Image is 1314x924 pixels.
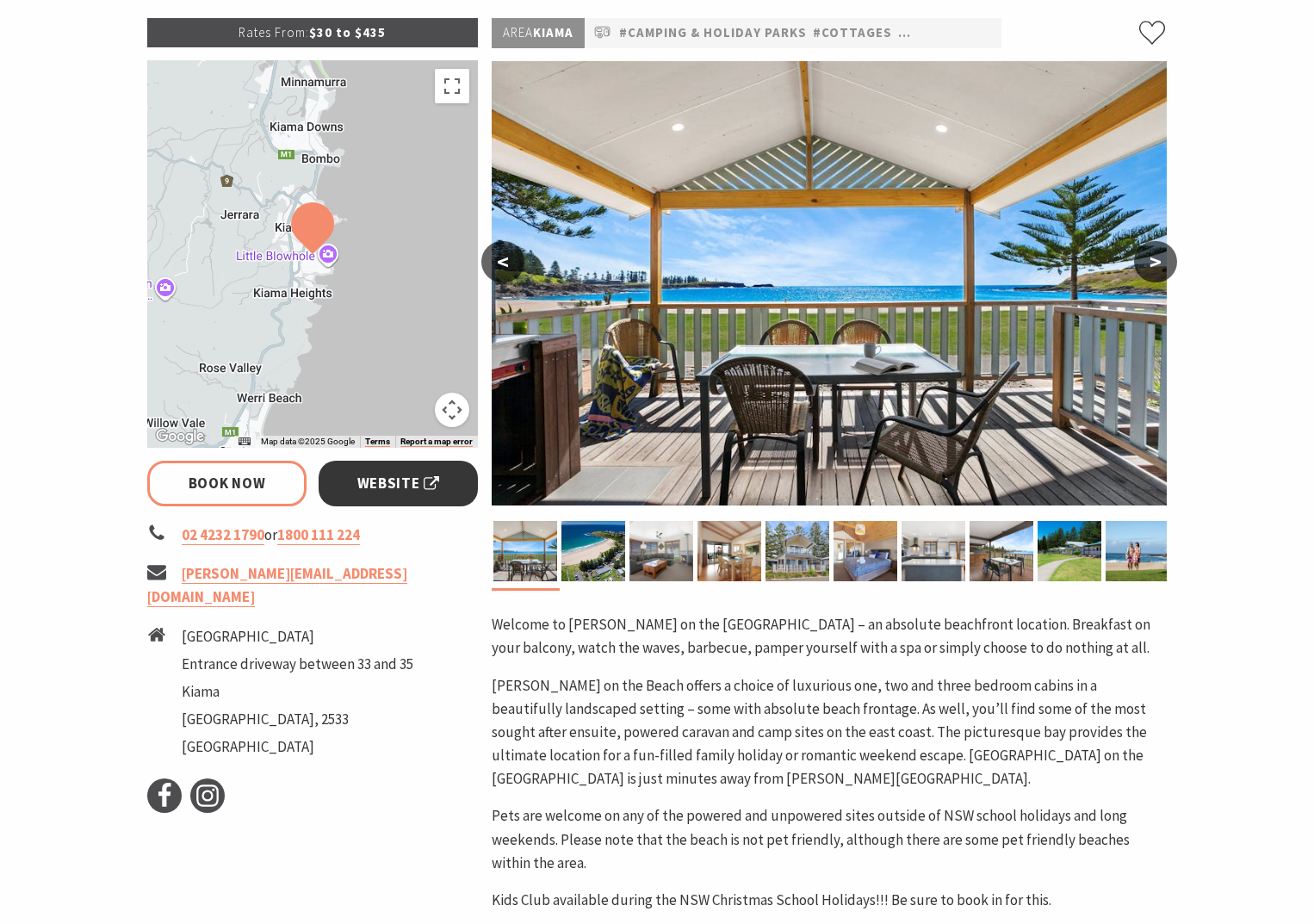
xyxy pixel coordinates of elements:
span: Map data ©2025 Google [261,437,355,446]
p: Welcome to [PERSON_NAME] on the [GEOGRAPHIC_DATA] – an absolute beachfront location. Breakfast on... [492,613,1167,660]
button: > [1134,241,1177,282]
a: #Pet Friendly [898,22,998,44]
p: Kids Club available during the NSW Christmas School Holidays!!! Be sure to book in for this. [492,889,1167,912]
img: Aerial view of Kendalls on the Beach Holiday Park [561,521,625,581]
a: #Cottages [813,22,892,44]
li: [GEOGRAPHIC_DATA], 2533 [182,708,413,731]
img: Kendalls on the Beach Holiday Park [765,521,829,581]
li: [GEOGRAPHIC_DATA] [182,735,413,759]
button: Keyboard shortcuts [239,436,251,448]
img: Lounge room in Cabin 12 [629,521,693,581]
a: Book Now [147,461,307,506]
span: Website [357,472,440,495]
a: 02 4232 1790 [182,525,264,545]
img: Google [152,425,208,448]
a: Report a map error [400,437,473,447]
button: Map camera controls [435,393,469,427]
img: Full size kitchen in Cabin 12 [902,521,965,581]
a: [PERSON_NAME][EMAIL_ADDRESS][DOMAIN_NAME] [147,564,407,607]
p: [PERSON_NAME] on the Beach offers a choice of luxurious one, two and three bedroom cabins in a be... [492,674,1167,791]
a: Open this area in Google Maps (opens a new window) [152,425,208,448]
span: Rates From: [239,24,309,40]
li: or [147,524,478,547]
img: Beachfront cabins at Kendalls on the Beach Holiday Park [1038,521,1101,581]
a: Terms (opens in new tab) [365,437,390,447]
p: Pets are welcome on any of the powered and unpowered sites outside of NSW school holidays and lon... [492,804,1167,875]
p: Kiama [492,18,585,48]
span: Area [503,24,533,40]
p: $30 to $435 [147,18,478,47]
a: #Camping & Holiday Parks [619,22,807,44]
img: Kendalls on the Beach Holiday Park [697,521,761,581]
img: Kendalls on the Beach Holiday Park [493,521,557,581]
a: Website [319,461,478,506]
li: [GEOGRAPHIC_DATA] [182,625,413,648]
a: 1800 111 224 [277,525,360,545]
img: Kendalls Beach [1106,521,1169,581]
li: Kiama [182,680,413,704]
button: < [481,241,524,282]
img: Kendalls on the Beach Holiday Park [834,521,897,581]
img: Enjoy the beachfront view in Cabin 12 [970,521,1033,581]
li: Entrance driveway between 33 and 35 [182,653,413,676]
button: Toggle fullscreen view [435,69,469,103]
img: Kendalls on the Beach Holiday Park [492,61,1167,505]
